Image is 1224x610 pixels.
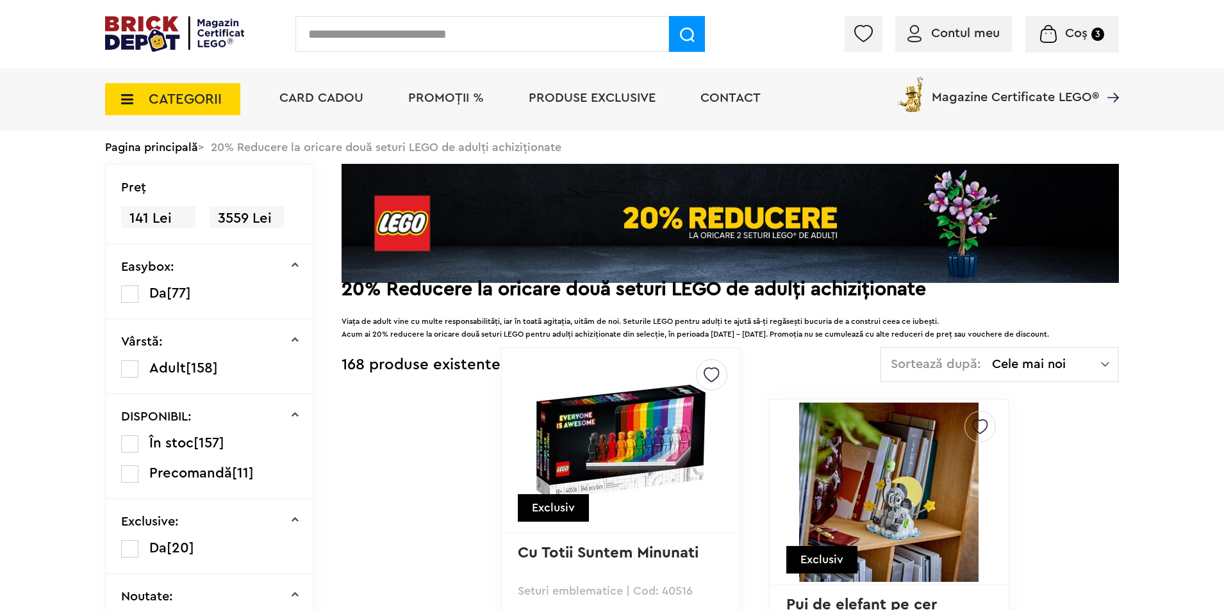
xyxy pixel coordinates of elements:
p: Seturi emblematice | Cod: 40516 [518,585,724,597]
span: Da [149,286,167,300]
p: Easybox: [121,261,174,273]
div: Exclusiv [518,494,589,522]
img: Pui de elefant pe cer [799,403,979,582]
span: [158] [186,361,218,375]
p: Preţ [121,181,146,194]
span: În stoc [149,436,194,450]
a: PROMOȚII % [408,92,484,104]
span: [157] [194,436,224,450]
div: Exclusiv [786,546,857,574]
span: Adult [149,361,186,375]
a: Card Cadou [279,92,363,104]
span: 141 Lei [121,206,195,231]
span: CATEGORII [149,92,222,106]
img: Landing page banner [342,164,1119,283]
span: Contul meu [931,27,1000,40]
span: 3559 Lei [210,206,284,231]
span: Magazine Certificate LEGO® [932,74,1099,104]
span: [20] [167,541,194,555]
p: Vârstă: [121,335,163,348]
span: [11] [232,466,254,480]
img: Cu Totii Suntem Minunati [531,376,711,505]
span: Coș [1065,27,1088,40]
span: Cele mai noi [992,358,1101,371]
span: Precomandă [149,466,232,480]
a: Cu Totii Suntem Minunati [518,545,699,561]
span: [77] [167,286,191,300]
a: Contact [700,92,761,104]
p: Noutate: [121,590,173,603]
a: Magazine Certificate LEGO® [1099,74,1119,87]
a: Pagina principală [105,141,198,153]
div: 168 produse existente [342,347,500,383]
span: Sortează după: [891,358,981,371]
p: Exclusive: [121,515,179,528]
small: 3 [1091,28,1104,41]
div: > 20% Reducere la oricare două seturi LEGO de adulți achiziționate [105,131,1119,164]
h2: 20% Reducere la oricare două seturi LEGO de adulți achiziționate [342,283,1119,296]
div: Viața de adult vine cu multe responsabilități, iar în toată agitația, uităm de noi. Seturile LEGO... [342,302,1119,341]
a: Produse exclusive [529,92,656,104]
span: Da [149,541,167,555]
a: Contul meu [907,27,1000,40]
p: DISPONIBIL: [121,410,192,423]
